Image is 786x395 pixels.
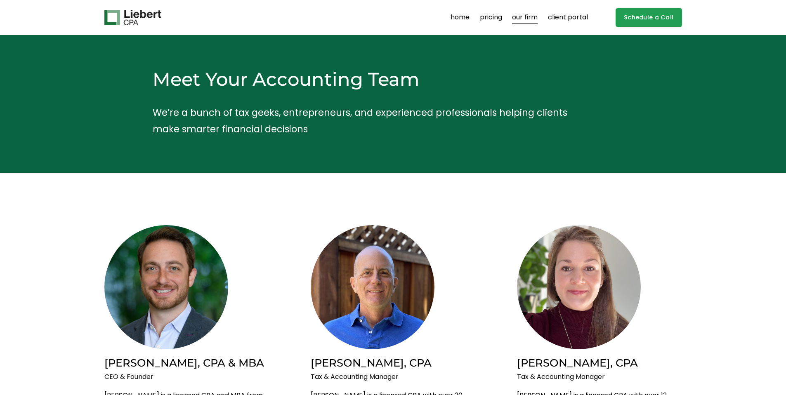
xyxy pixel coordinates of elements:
img: Brian Liebert [104,225,228,349]
a: pricing [480,11,502,24]
h2: [PERSON_NAME], CPA & MBA [104,356,269,369]
img: Jennie Ledesma [517,225,641,349]
p: Tax & Accounting Manager [311,371,476,383]
h2: Meet Your Accounting Team [153,67,585,91]
h2: [PERSON_NAME], CPA [311,356,476,369]
a: Schedule a Call [616,8,682,27]
a: home [451,11,470,24]
img: Liebert CPA [104,10,161,26]
p: We’re a bunch of tax geeks, entrepreneurs, and experienced professionals helping clients make sma... [153,104,585,138]
a: client portal [548,11,588,24]
p: CEO & Founder [104,371,269,383]
img: Tommy Roberts [311,225,434,349]
a: our firm [512,11,538,24]
p: Tax & Accounting Manager [517,371,682,383]
h2: [PERSON_NAME], CPA [517,356,682,369]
